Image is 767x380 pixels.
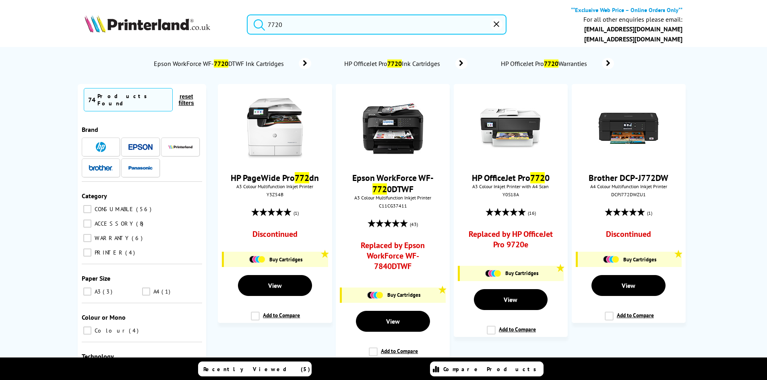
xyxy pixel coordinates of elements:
[622,281,635,290] span: View
[96,142,106,152] img: HP
[136,220,145,227] span: 8
[93,205,135,213] span: CONSUMABLE
[142,288,150,296] input: A4 1
[372,183,387,195] mark: 772
[468,229,553,254] a: Replaced by HP OfficeJet Pro 9720e
[93,234,131,242] span: WARRANTY
[224,191,326,197] div: Y3Z54B
[500,60,590,68] span: HP OfficeJet Pro Warranties
[474,289,548,310] a: View
[343,60,443,68] span: HP OfficeJet Pro Ink Cartridges
[245,98,305,158] img: HP-772dn-Front-Facing-Small.jpg
[168,145,192,149] img: Printerland
[387,292,420,298] span: Buy Cartridges
[247,14,507,35] input: Search pro
[582,256,678,263] a: Buy Cartridges
[352,172,434,195] a: Epson WorkForce WF-7720DTWF
[295,172,309,183] mark: 772
[606,229,651,240] p: Discontinued
[356,311,430,332] a: View
[203,366,310,373] span: Recently Viewed (5)
[342,203,444,209] div: C11CG37411
[584,35,682,43] a: [EMAIL_ADDRESS][DOMAIN_NAME]
[83,249,91,257] input: PRINTER 4
[83,220,91,228] input: ACCESSORY 8
[346,292,442,299] a: Buy Cartridges
[228,256,324,263] a: Buy Cartridges
[485,270,501,277] img: Cartridges
[82,313,126,321] span: Colour or Mono
[294,205,299,221] span: (1)
[153,60,287,68] span: Epson WorkForce WF- DTWF Ink Cartridges
[93,249,124,256] span: PRINTER
[214,60,228,68] mark: 7720
[571,6,682,14] b: **Exclusive Web Price – Online Orders Only**
[83,288,91,296] input: A3 3
[367,292,383,299] img: Cartridges
[363,98,423,158] img: Epson-wf-7220dwtf-front-small.jpg
[222,183,328,189] span: A3 Colour Multifunction Inkjet Printer
[173,93,200,107] button: reset filters
[410,217,418,232] span: (43)
[83,234,91,242] input: WARRANTY 6
[85,15,237,34] a: Printerland Logo
[128,166,153,170] img: Panasonic
[591,275,666,296] a: View
[605,312,654,327] label: Add to Compare
[460,191,562,197] div: Y0S18A
[500,58,614,69] a: HP OfficeJet Pro7720Warranties
[82,274,110,282] span: Paper Size
[125,249,137,256] span: 4
[89,165,113,170] img: Brother
[576,183,682,189] span: A4 Colour Multifunction Inkjet Printer
[151,288,161,295] span: A4
[82,352,114,360] span: Technology
[231,172,319,183] a: HP PageWide Pro772dn
[487,326,536,341] label: Add to Compare
[583,16,682,23] div: For all other enquiries please email:
[386,317,400,325] span: View
[85,15,210,33] img: Printerland Logo
[340,195,446,201] span: A3 Colour Multifunction Inkjet Printer
[97,92,168,107] div: Products Found
[369,347,418,363] label: Add to Compare
[161,288,172,295] span: 1
[128,144,153,150] img: Epson
[530,172,545,183] mark: 772
[251,312,300,327] label: Add to Compare
[88,96,95,104] span: 74
[93,327,128,334] span: Colour
[249,256,265,263] img: Cartridges
[83,327,91,335] input: Colour 4
[472,172,550,183] a: HP OfficeJet Pro7720
[136,205,153,213] span: 56
[598,98,659,158] img: Brother-DCP-J772DW-Front-Small.jpg
[268,281,282,290] span: View
[603,256,619,263] img: Cartridges
[350,240,435,275] a: Replaced by Epson WorkForce WF-7840DTWF
[443,366,541,373] span: Compare Products
[153,58,311,69] a: Epson WorkForce WF-7720DTWF Ink Cartridges
[589,172,668,183] a: Brother DCP-J772DW
[464,270,560,277] a: Buy Cartridges
[129,327,141,334] span: 4
[387,60,402,68] mark: 7720
[198,362,312,376] a: Recently Viewed (5)
[505,270,538,277] span: Buy Cartridges
[93,288,102,295] span: A3
[584,25,682,33] a: [EMAIL_ADDRESS][DOMAIN_NAME]
[504,296,517,304] span: View
[252,229,298,240] p: Discontinued
[83,205,91,213] input: CONSUMABLE 56
[132,234,145,242] span: 6
[480,98,541,158] img: HP-7720-Front-Small.jpg
[269,256,302,263] span: Buy Cartridges
[623,256,656,263] span: Buy Cartridges
[82,192,107,200] span: Category
[528,205,536,221] span: (16)
[544,60,558,68] mark: 7720
[82,125,98,134] span: Brand
[238,275,312,296] a: View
